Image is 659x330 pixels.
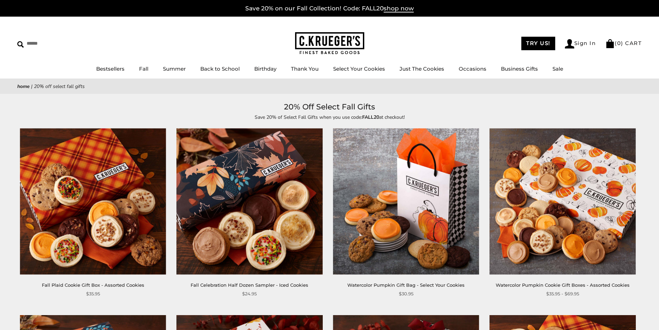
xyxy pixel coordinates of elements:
[34,83,85,90] span: 20% Off Select Fall Gifts
[245,5,414,12] a: Save 20% on our Fall Collection! Code: FALL20shop now
[617,40,621,46] span: 0
[565,39,574,48] img: Account
[347,282,465,288] a: Watercolor Pumpkin Gift Bag - Select Your Cookies
[521,37,555,50] a: TRY US!
[42,282,144,288] a: Fall Plaid Cookie Gift Box - Assorted Cookies
[384,5,414,12] span: shop now
[191,282,308,288] a: Fall Celebration Half Dozen Sampler - Iced Cookies
[489,128,635,275] img: Watercolor Pumpkin Cookie Gift Boxes - Assorted Cookies
[400,65,444,72] a: Just The Cookies
[28,101,631,113] h1: 20% Off Select Fall Gifts
[20,128,166,275] img: Fall Plaid Cookie Gift Box - Assorted Cookies
[96,65,125,72] a: Bestsellers
[254,65,276,72] a: Birthday
[17,38,100,49] input: Search
[139,65,148,72] a: Fall
[362,114,379,121] strong: FALL20
[333,128,479,275] img: Watercolor Pumpkin Gift Bag - Select Your Cookies
[242,290,257,297] span: $24.95
[17,41,24,48] img: Search
[86,290,100,297] span: $35.95
[565,39,596,48] a: Sign In
[552,65,563,72] a: Sale
[333,65,385,72] a: Select Your Cookies
[291,65,319,72] a: Thank You
[496,282,630,288] a: Watercolor Pumpkin Cookie Gift Boxes - Assorted Cookies
[31,83,33,90] span: |
[605,40,642,46] a: (0) CART
[171,113,489,121] p: Save 20% of Select Fall Gifts when you use code: at checkout!
[459,65,486,72] a: Occasions
[399,290,413,297] span: $30.95
[200,65,240,72] a: Back to School
[501,65,538,72] a: Business Gifts
[605,39,615,48] img: Bag
[295,32,364,55] img: C.KRUEGER'S
[163,65,186,72] a: Summer
[176,128,322,275] img: Fall Celebration Half Dozen Sampler - Iced Cookies
[17,83,30,90] a: Home
[546,290,579,297] span: $35.95 - $69.95
[17,82,642,90] nav: breadcrumbs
